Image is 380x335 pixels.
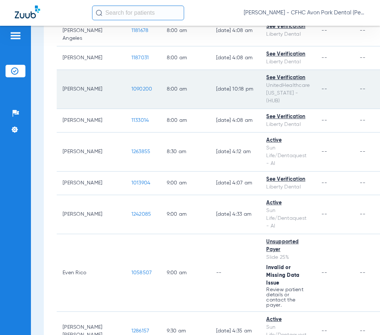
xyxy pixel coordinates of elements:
span: -- [321,180,327,186]
span: Invalid or Missing Data Issue [266,265,299,286]
td: [PERSON_NAME] [57,172,126,195]
td: [DATE] 4:33 AM [210,195,261,234]
span: -- [321,212,327,217]
span: 1242085 [131,212,151,217]
span: [PERSON_NAME] - CFHC Avon Park Dental (Peds) [244,9,365,17]
span: -- [321,55,327,60]
img: Search Icon [96,10,102,16]
td: [DATE] 4:08 AM [210,109,261,133]
span: 1058507 [131,270,152,275]
td: Even Rico [57,234,126,312]
div: Liberty Dental [266,31,310,38]
span: 1263855 [131,149,151,154]
img: hamburger-icon [10,31,21,40]
div: UnitedHealthcare [US_STATE] - (HUB) [266,82,310,105]
div: Slide 25% [266,254,310,261]
td: 9:00 AM [161,172,210,195]
td: [DATE] 10:18 PM [210,70,261,109]
td: [DEMOGRAPHIC_DATA][PERSON_NAME] Angeles [57,15,126,46]
div: Active [266,316,310,324]
input: Search for patients [92,6,184,20]
div: See Verification [266,74,310,82]
div: See Verification [266,176,310,183]
td: [PERSON_NAME] [57,109,126,133]
span: 1187031 [131,55,149,60]
td: 8:30 AM [161,133,210,172]
span: 1133014 [131,118,149,123]
span: -- [321,270,327,275]
td: -- [210,234,261,312]
div: Liberty Dental [266,121,310,128]
td: [DATE] 4:07 AM [210,172,261,195]
div: Liberty Dental [266,183,310,191]
span: -- [321,87,327,92]
div: Active [266,137,310,144]
img: Zuub Logo [15,6,40,18]
td: [DATE] 4:08 AM [210,15,261,46]
td: 8:00 AM [161,15,210,46]
td: [PERSON_NAME] [57,133,126,172]
td: [PERSON_NAME] [57,46,126,70]
span: -- [321,149,327,154]
span: 1090200 [131,87,152,92]
span: 1181678 [131,28,149,33]
td: 9:00 AM [161,234,210,312]
div: See Verification [266,50,310,58]
div: Sun Life/Dentaquest - AI [266,207,310,230]
span: 1286157 [131,328,149,334]
td: 9:00 AM [161,195,210,234]
div: Unsupported Payer [266,238,310,254]
td: 8:00 AM [161,70,210,109]
span: 1013904 [131,180,151,186]
td: 8:00 AM [161,46,210,70]
div: Liberty Dental [266,58,310,66]
td: 8:00 AM [161,109,210,133]
span: -- [321,28,327,33]
div: Active [266,199,310,207]
div: Sun Life/Dentaquest - AI [266,144,310,167]
p: Review patient details or contact the payer. [266,287,310,308]
div: See Verification [266,113,310,121]
span: -- [321,118,327,123]
td: [DATE] 4:08 AM [210,46,261,70]
td: [PERSON_NAME] [57,195,126,234]
td: [DATE] 4:12 AM [210,133,261,172]
td: [PERSON_NAME] [57,70,126,109]
span: -- [321,328,327,334]
div: See Verification [266,23,310,31]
